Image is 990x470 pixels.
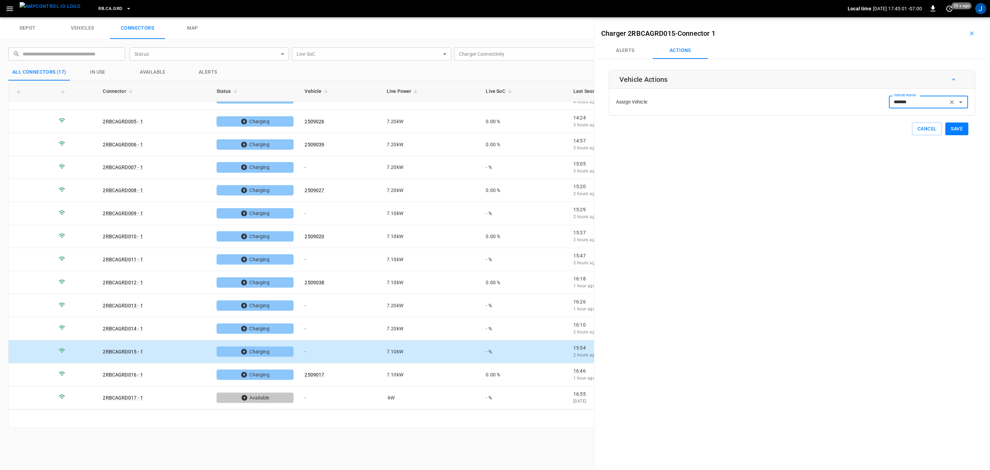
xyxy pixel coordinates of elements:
[381,248,481,271] td: 7.10 kW
[480,340,568,363] td: - %
[480,110,568,133] td: 0.00 %
[20,2,80,11] img: ampcontrol.io logo
[573,206,697,213] p: 15:29
[299,248,381,271] td: -
[217,162,294,172] div: Charging
[480,156,568,179] td: - %
[956,97,966,107] button: Open
[110,17,165,39] a: connectors
[217,185,294,195] div: Charging
[573,321,697,328] p: 16:10
[381,133,481,156] td: 7.20 kW
[305,119,324,124] a: 2509026
[299,202,381,225] td: -
[8,64,70,81] button: All Connectors (17)
[103,372,143,377] a: 2RBCAGRD016 - 1
[619,74,668,85] h6: Vehicle Actions
[573,284,595,288] span: 1 hour ago
[217,139,294,150] div: Charging
[103,87,135,95] span: Connector
[381,363,481,386] td: 7.10 kW
[96,2,134,15] button: RB.CA.GRD
[573,160,697,167] p: 15:05
[573,367,697,374] p: 16:46
[480,225,568,248] td: 0.00 %
[947,97,957,107] button: Clear
[217,277,294,288] div: Charging
[573,191,597,196] span: 2 hours ago
[480,133,568,156] td: 0.00 %
[573,122,597,127] span: 3 hours ago
[217,323,294,334] div: Charging
[873,5,922,12] p: [DATE] 17:45:01 -07:00
[480,248,568,271] td: - %
[299,340,381,363] td: -
[573,114,697,121] p: 14:24
[480,202,568,225] td: - %
[573,137,697,144] p: 14:57
[945,122,968,135] button: Save
[98,5,122,13] span: RB.CA.GRD
[381,110,481,133] td: 7.20 kW
[381,340,481,363] td: 7.10 kW
[217,346,294,357] div: Charging
[103,164,143,170] a: 2RBCAGRD007 - 1
[299,317,381,340] td: -
[165,17,220,39] a: map
[573,391,697,397] p: 16:55
[598,42,986,59] div: Connectors submenus tabs
[125,64,180,81] button: Available
[616,98,647,106] p: Assign Vehicle
[217,300,294,311] div: Charging
[305,280,324,285] a: 2509038
[103,257,143,262] a: 2RBCAGRD011 - 1
[573,344,697,351] p: 15:54
[381,202,481,225] td: 7.10 kW
[951,2,972,9] span: 20 s ago
[573,298,697,305] p: 16:26
[381,225,481,248] td: 7.10 kW
[381,271,481,294] td: 7.10 kW
[573,353,597,357] span: 2 hours ago
[573,376,595,381] span: 1 hour ago
[103,280,143,285] a: 2RBCAGRD012 - 1
[573,260,597,265] span: 2 hours ago
[573,99,597,104] span: 4 hours ago
[305,142,324,147] a: 2509039
[305,372,324,377] a: 2509017
[217,87,240,95] span: Status
[678,29,715,38] a: Connector 1
[381,156,481,179] td: 7.20 kW
[601,29,675,38] a: Charger 2RBCAGRD015
[55,17,110,39] a: vehicles
[299,156,381,179] td: -
[381,294,481,317] td: 7.20 kW
[573,399,586,404] span: [DATE]
[573,330,597,334] span: 2 hours ago
[305,188,324,193] a: 2509027
[912,122,942,135] button: Cancel
[598,42,653,59] button: Alerts
[103,234,143,239] a: 2RBCAGRD010 - 1
[573,275,697,282] p: 16:18
[848,5,871,12] p: Local time
[480,317,568,340] td: - %
[486,87,514,95] span: Live SoC
[573,87,623,95] span: Last Session Start
[217,254,294,265] div: Charging
[103,303,143,308] a: 2RBCAGRD013 - 1
[103,211,143,216] a: 2RBCAGRD009 - 1
[299,294,381,317] td: -
[217,116,294,127] div: Charging
[180,64,235,81] button: Alerts
[103,142,143,147] a: 2RBCAGRD006 - 1
[573,237,597,242] span: 2 hours ago
[70,64,125,81] button: in use
[103,326,143,331] a: 2RBCAGRD014 - 1
[894,93,916,98] label: Vehicle Name
[305,234,324,239] a: 2509020
[573,183,697,190] p: 15:20
[480,294,568,317] td: - %
[381,386,481,409] td: - kW
[103,349,143,354] a: 2RBCAGRD015 - 1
